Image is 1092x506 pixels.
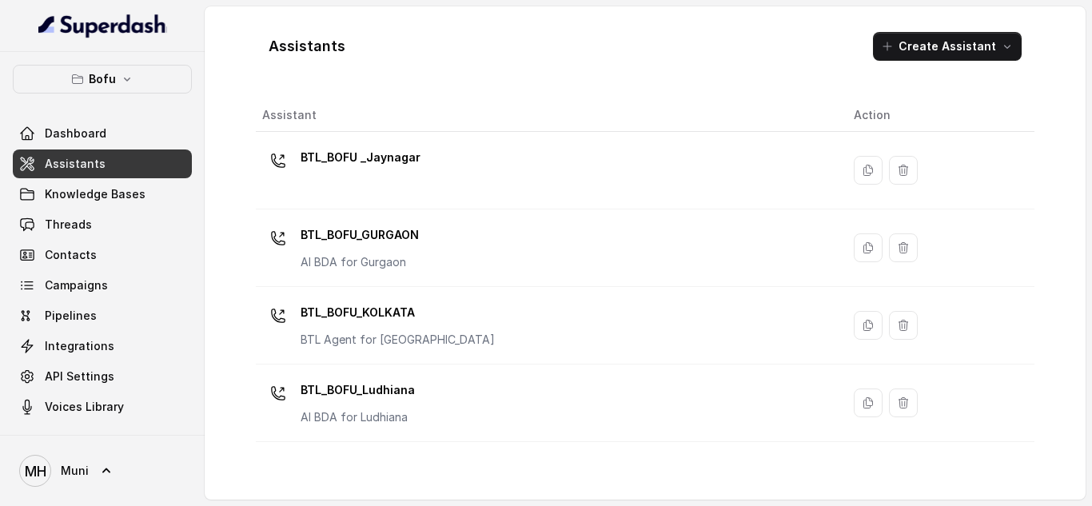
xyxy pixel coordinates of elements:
a: Threads [13,210,192,239]
p: BTL_BOFU _Jaynagar [301,145,420,170]
a: Dashboard [13,119,192,148]
th: Action [841,99,1034,132]
img: light.svg [38,13,167,38]
span: API Settings [45,369,114,384]
button: Bofu [13,65,192,94]
span: Integrations [45,338,114,354]
a: Campaigns [13,271,192,300]
span: Dashboard [45,126,106,141]
a: Pipelines [13,301,192,330]
a: Integrations [13,332,192,361]
span: Knowledge Bases [45,186,145,202]
p: AI BDA for Ludhiana [301,409,415,425]
a: Contacts [13,241,192,269]
span: Contacts [45,247,97,263]
p: BTL_BOFU_Ludhiana [301,377,415,403]
a: Assistants [13,149,192,178]
a: Muni [13,448,192,493]
h1: Assistants [269,34,345,59]
text: MH [25,463,46,480]
p: AI BDA for Gurgaon [301,254,419,270]
span: Muni [61,463,89,479]
span: Pipelines [45,308,97,324]
th: Assistant [256,99,841,132]
span: Voices Library [45,399,124,415]
span: Threads [45,217,92,233]
a: Knowledge Bases [13,180,192,209]
a: API Settings [13,362,192,391]
p: BTL_BOFU_KOLKATA [301,300,495,325]
a: Voices Library [13,392,192,421]
span: Campaigns [45,277,108,293]
button: Create Assistant [873,32,1022,61]
p: BTL Agent for [GEOGRAPHIC_DATA] [301,332,495,348]
span: Assistants [45,156,106,172]
p: Bofu [89,70,116,89]
p: BTL_BOFU_GURGAON [301,222,419,248]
